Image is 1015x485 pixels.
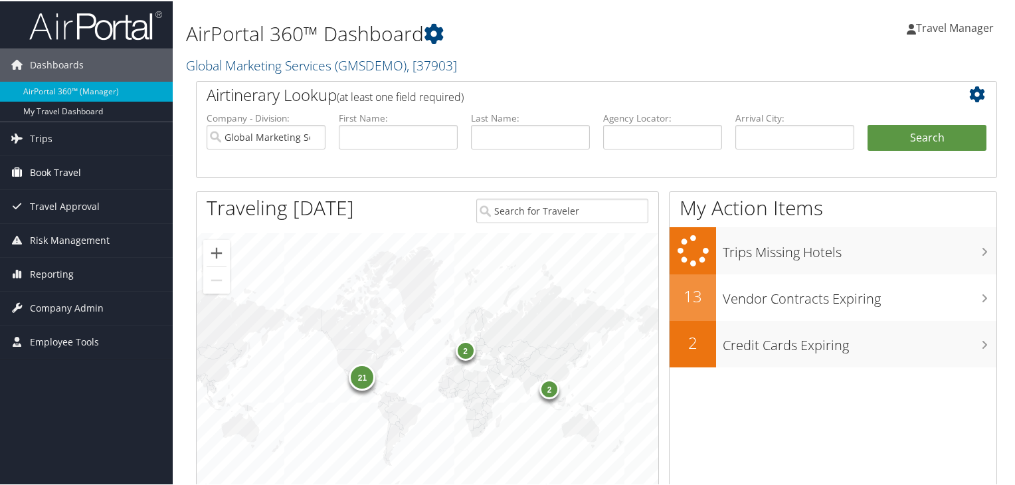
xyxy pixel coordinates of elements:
[670,226,996,273] a: Trips Missing Hotels
[30,155,81,188] span: Book Travel
[603,110,722,124] label: Agency Locator:
[30,290,104,324] span: Company Admin
[203,239,230,265] button: Zoom in
[335,55,407,73] span: ( GMSDEMO )
[207,193,354,221] h1: Traveling [DATE]
[670,320,996,366] a: 2Credit Cards Expiring
[476,197,649,222] input: Search for Traveler
[670,284,716,306] h2: 13
[471,110,590,124] label: Last Name:
[670,193,996,221] h1: My Action Items
[30,121,52,154] span: Trips
[907,7,1007,47] a: Travel Manager
[30,256,74,290] span: Reporting
[723,282,996,307] h3: Vendor Contracts Expiring
[539,378,559,398] div: 2
[916,19,994,34] span: Travel Manager
[337,88,464,103] span: (at least one field required)
[30,47,84,80] span: Dashboards
[207,110,325,124] label: Company - Division:
[186,55,457,73] a: Global Marketing Services
[30,223,110,256] span: Risk Management
[339,110,458,124] label: First Name:
[670,273,996,320] a: 13Vendor Contracts Expiring
[349,362,375,389] div: 21
[735,110,854,124] label: Arrival City:
[30,189,100,222] span: Travel Approval
[868,124,986,150] button: Search
[407,55,457,73] span: , [ 37903 ]
[670,330,716,353] h2: 2
[207,82,920,105] h2: Airtinerary Lookup
[30,324,99,357] span: Employee Tools
[29,9,162,40] img: airportal-logo.png
[186,19,733,47] h1: AirPortal 360™ Dashboard
[723,328,996,353] h3: Credit Cards Expiring
[203,266,230,292] button: Zoom out
[723,235,996,260] h3: Trips Missing Hotels
[455,339,475,359] div: 2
